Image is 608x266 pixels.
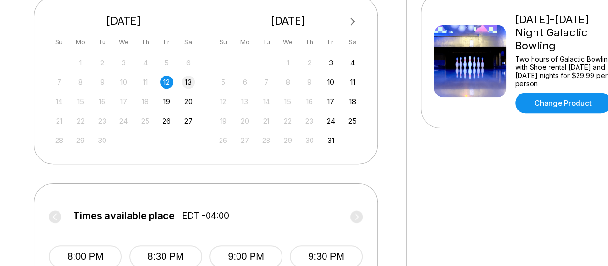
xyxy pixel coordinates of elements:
[303,134,316,147] div: Not available Thursday, October 30th, 2025
[216,55,361,147] div: month 2025-10
[117,76,130,89] div: Not available Wednesday, September 10th, 2025
[117,114,130,127] div: Not available Wednesday, September 24th, 2025
[238,76,252,89] div: Not available Monday, October 6th, 2025
[74,114,87,127] div: Not available Monday, September 22nd, 2025
[73,210,175,221] span: Times available place
[182,95,195,108] div: Choose Saturday, September 20th, 2025
[217,76,230,89] div: Not available Sunday, October 5th, 2025
[282,95,295,108] div: Not available Wednesday, October 15th, 2025
[53,76,66,89] div: Not available Sunday, September 7th, 2025
[96,134,109,147] div: Not available Tuesday, September 30th, 2025
[96,114,109,127] div: Not available Tuesday, September 23rd, 2025
[160,56,173,69] div: Not available Friday, September 5th, 2025
[260,95,273,108] div: Not available Tuesday, October 14th, 2025
[96,95,109,108] div: Not available Tuesday, September 16th, 2025
[74,35,87,48] div: Mo
[217,95,230,108] div: Not available Sunday, October 12th, 2025
[53,134,66,147] div: Not available Sunday, September 28th, 2025
[238,134,252,147] div: Not available Monday, October 27th, 2025
[74,95,87,108] div: Not available Monday, September 15th, 2025
[139,35,152,48] div: Th
[117,56,130,69] div: Not available Wednesday, September 3rd, 2025
[325,35,338,48] div: Fr
[325,76,338,89] div: Choose Friday, October 10th, 2025
[260,35,273,48] div: Tu
[217,35,230,48] div: Su
[96,76,109,89] div: Not available Tuesday, September 9th, 2025
[282,56,295,69] div: Not available Wednesday, October 1st, 2025
[282,114,295,127] div: Not available Wednesday, October 22nd, 2025
[160,76,173,89] div: Choose Friday, September 12th, 2025
[346,56,359,69] div: Choose Saturday, October 4th, 2025
[160,35,173,48] div: Fr
[182,76,195,89] div: Choose Saturday, September 13th, 2025
[74,56,87,69] div: Not available Monday, September 1st, 2025
[139,56,152,69] div: Not available Thursday, September 4th, 2025
[53,35,66,48] div: Su
[303,35,316,48] div: Th
[49,15,199,28] div: [DATE]
[260,114,273,127] div: Not available Tuesday, October 21st, 2025
[51,55,196,147] div: month 2025-09
[217,134,230,147] div: Not available Sunday, October 26th, 2025
[345,14,360,30] button: Next Month
[303,76,316,89] div: Not available Thursday, October 9th, 2025
[182,210,229,221] span: EDT -04:00
[238,114,252,127] div: Not available Monday, October 20th, 2025
[53,114,66,127] div: Not available Sunday, September 21st, 2025
[238,35,252,48] div: Mo
[346,114,359,127] div: Choose Saturday, October 25th, 2025
[282,76,295,89] div: Not available Wednesday, October 8th, 2025
[303,95,316,108] div: Not available Thursday, October 16th, 2025
[182,35,195,48] div: Sa
[182,56,195,69] div: Not available Saturday, September 6th, 2025
[325,114,338,127] div: Choose Friday, October 24th, 2025
[282,35,295,48] div: We
[434,25,506,97] img: Friday-Saturday Night Galactic Bowling
[346,95,359,108] div: Choose Saturday, October 18th, 2025
[139,76,152,89] div: Not available Thursday, September 11th, 2025
[139,95,152,108] div: Not available Thursday, September 18th, 2025
[346,35,359,48] div: Sa
[74,76,87,89] div: Not available Monday, September 8th, 2025
[303,56,316,69] div: Not available Thursday, October 2nd, 2025
[213,15,363,28] div: [DATE]
[160,95,173,108] div: Choose Friday, September 19th, 2025
[346,76,359,89] div: Choose Saturday, October 11th, 2025
[282,134,295,147] div: Not available Wednesday, October 29th, 2025
[139,114,152,127] div: Not available Thursday, September 25th, 2025
[260,134,273,147] div: Not available Tuesday, October 28th, 2025
[325,95,338,108] div: Choose Friday, October 17th, 2025
[260,76,273,89] div: Not available Tuesday, October 7th, 2025
[96,56,109,69] div: Not available Tuesday, September 2nd, 2025
[303,114,316,127] div: Not available Thursday, October 23rd, 2025
[117,95,130,108] div: Not available Wednesday, September 17th, 2025
[96,35,109,48] div: Tu
[74,134,87,147] div: Not available Monday, September 29th, 2025
[238,95,252,108] div: Not available Monday, October 13th, 2025
[217,114,230,127] div: Not available Sunday, October 19th, 2025
[160,114,173,127] div: Choose Friday, September 26th, 2025
[117,35,130,48] div: We
[182,114,195,127] div: Choose Saturday, September 27th, 2025
[53,95,66,108] div: Not available Sunday, September 14th, 2025
[325,134,338,147] div: Choose Friday, October 31st, 2025
[325,56,338,69] div: Choose Friday, October 3rd, 2025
